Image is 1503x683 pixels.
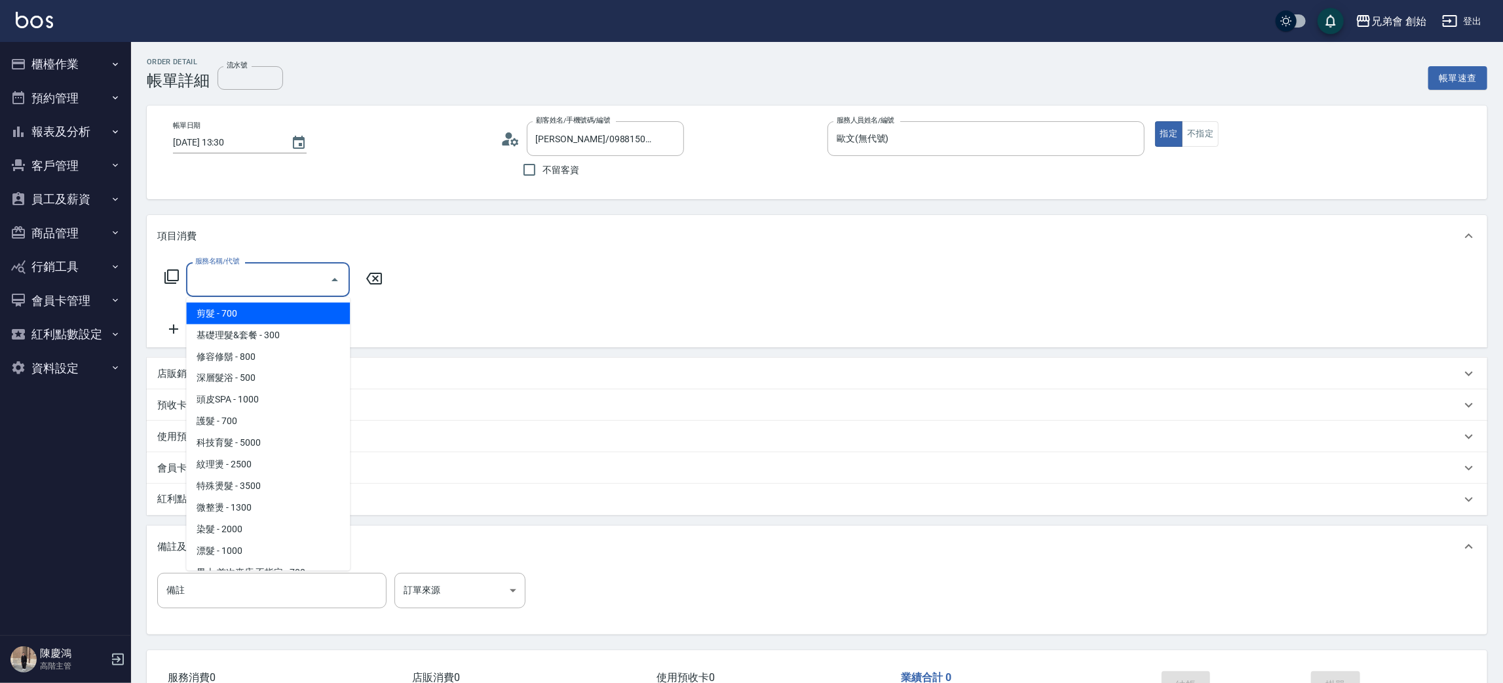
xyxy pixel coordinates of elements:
[40,660,107,672] p: 高階主管
[5,284,126,318] button: 會員卡管理
[186,433,350,454] span: 科技育髮 - 5000
[147,215,1487,257] div: 項目消費
[186,303,350,324] span: 剪髮 - 700
[1155,121,1183,147] button: 指定
[227,60,247,70] label: 流水號
[186,389,350,411] span: 頭皮SPA - 1000
[157,367,197,381] p: 店販銷售
[283,127,314,159] button: Choose date, selected date is 2025-09-13
[5,149,126,183] button: 客戶管理
[147,452,1487,484] div: 會員卡銷售
[186,519,350,541] span: 染髮 - 2000
[5,81,126,115] button: 預約管理
[147,389,1487,421] div: 預收卡販賣
[157,430,206,444] p: 使用預收卡
[1428,66,1487,90] button: 帳單速查
[157,492,235,507] p: 紅利點數
[1437,9,1487,33] button: 登出
[186,368,350,389] span: 深層髮浴 - 500
[147,71,210,90] h3: 帳單詳細
[1182,121,1219,147] button: 不指定
[16,12,53,28] img: Logo
[173,121,200,130] label: 帳單日期
[186,324,350,346] span: 基礎理髮&套餐 - 300
[10,646,37,673] img: Person
[186,454,350,476] span: 紋理燙 - 2500
[147,257,1487,347] div: 項目消費
[157,399,206,412] p: 預收卡販賣
[195,256,239,266] label: 服務名稱/代號
[5,182,126,216] button: 員工及薪資
[186,476,350,498] span: 特殊燙髮 - 3500
[1371,13,1426,29] div: 兄弟會 創始
[186,541,350,562] span: 漂髮 - 1000
[147,526,1487,568] div: 備註及來源
[186,562,350,584] span: 男士 首次來店 不指定 - 700
[5,216,126,250] button: 商品管理
[5,115,126,149] button: 報表及分析
[186,346,350,368] span: 修容修鬍 - 800
[536,115,611,125] label: 顧客姓名/手機號碼/編號
[147,421,1487,452] div: 使用預收卡編輯訂單不得編輯預收卡使用
[157,229,197,243] p: 項目消費
[147,358,1487,389] div: 店販銷售
[5,351,126,385] button: 資料設定
[173,132,278,153] input: YYYY/MM/DD hh:mm
[1318,8,1344,34] button: save
[5,317,126,351] button: 紅利點數設定
[186,411,350,433] span: 護髮 - 700
[1350,8,1432,35] button: 兄弟會 創始
[5,47,126,81] button: 櫃檯作業
[40,647,107,660] h5: 陳慶鴻
[186,498,350,519] span: 微整燙 - 1300
[147,58,210,66] h2: Order detail
[157,540,206,554] p: 備註及來源
[324,269,345,290] button: Close
[5,250,126,284] button: 行銷工具
[837,115,894,125] label: 服務人員姓名/編號
[157,461,206,475] p: 會員卡銷售
[147,484,1487,515] div: 紅利點數剩餘點數: 0
[543,163,580,177] span: 不留客資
